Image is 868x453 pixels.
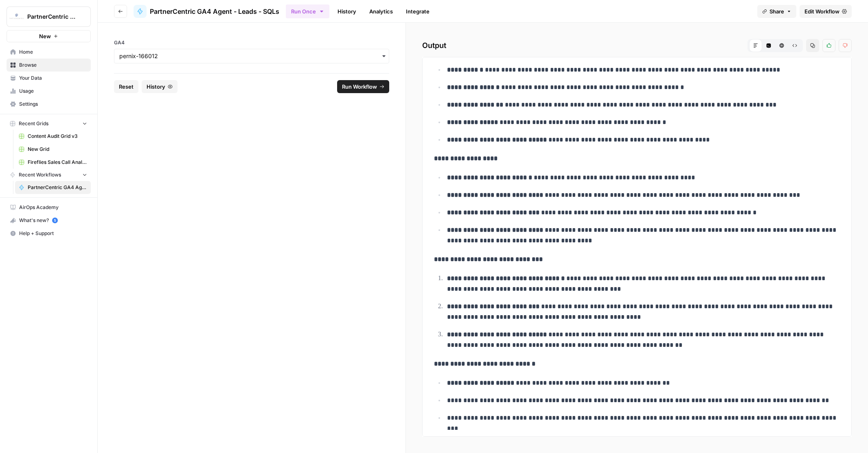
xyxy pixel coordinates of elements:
div: What's new? [7,214,90,226]
a: Integrate [401,5,434,18]
span: Help + Support [19,230,87,237]
span: AirOps Academy [19,204,87,211]
a: PartnerCentric GA4 Agent - Leads - SQLs [134,5,279,18]
span: PartnerCentric Sales Tools [27,13,77,21]
button: Help + Support [7,227,91,240]
button: Reset [114,80,138,93]
span: Your Data [19,74,87,82]
span: Run Workflow [342,83,377,91]
input: pernix-166012 [119,52,384,60]
span: PartnerCentric GA4 Agent - Leads - SQLs [28,184,87,191]
a: PartnerCentric GA4 Agent - Leads - SQLs [15,181,91,194]
span: Recent Grids [19,120,48,127]
button: What's new? 5 [7,214,91,227]
span: New Grid [28,146,87,153]
button: New [7,30,91,42]
span: Usage [19,87,87,95]
img: PartnerCentric Sales Tools Logo [9,9,24,24]
span: PartnerCentric GA4 Agent - Leads - SQLs [150,7,279,16]
span: Share [769,7,784,15]
a: Settings [7,98,91,111]
a: New Grid [15,143,91,156]
h2: Output [422,39,852,52]
button: Recent Grids [7,118,91,130]
span: Settings [19,100,87,108]
a: Usage [7,85,91,98]
span: Recent Workflows [19,171,61,179]
button: History [142,80,178,93]
a: Content Audit Grid v3 [15,130,91,143]
button: Workspace: PartnerCentric Sales Tools [7,7,91,27]
span: Content Audit Grid v3 [28,133,87,140]
span: History [147,83,165,91]
a: History [333,5,361,18]
span: Edit Workflow [804,7,840,15]
button: Recent Workflows [7,169,91,181]
span: New [39,32,51,40]
a: Home [7,46,91,59]
button: Share [757,5,796,18]
a: Fireflies Sales Call Analysis For CS [15,156,91,169]
a: Browse [7,59,91,72]
a: Edit Workflow [800,5,852,18]
label: GA4 [114,39,389,46]
span: Browse [19,61,87,69]
span: Home [19,48,87,56]
a: AirOps Academy [7,201,91,214]
a: 5 [52,218,58,223]
a: Analytics [364,5,398,18]
button: Run Workflow [337,80,389,93]
button: Run Once [286,4,329,18]
span: Reset [119,83,134,91]
span: Fireflies Sales Call Analysis For CS [28,159,87,166]
a: Your Data [7,72,91,85]
text: 5 [54,218,56,222]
